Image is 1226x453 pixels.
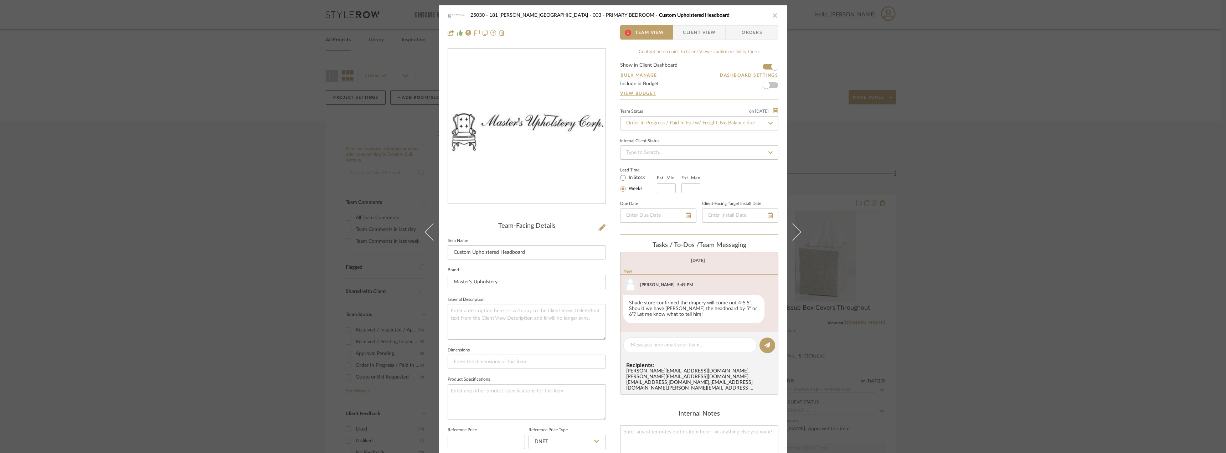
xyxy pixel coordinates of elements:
label: Brand [448,268,459,272]
div: 5:49 PM [677,282,693,288]
label: Dimensions [448,349,470,352]
div: team Messaging [620,242,778,249]
label: Est. Min [657,175,675,180]
div: Shade store confirmed the drapery will come out 4-5.5". Should we have [PERSON_NAME] the headboar... [623,295,764,323]
label: Internal Description [448,298,485,302]
span: [DATE] [754,109,769,114]
label: Reference Price Type [529,428,568,432]
span: Team View [635,25,664,40]
div: [PERSON_NAME] [640,282,675,288]
div: [DATE] [691,258,705,263]
input: Enter Install Date [702,209,778,223]
div: 0 [448,63,606,190]
span: Custom Upholstered Headboard [659,13,730,18]
label: Product Specifications [448,378,490,381]
label: Due Date [620,202,638,206]
img: Remove from project [499,30,505,36]
span: Client View [683,25,716,40]
img: 30ad073a-9947-4121-9eb6-87719693d9fc_48x40.jpg [448,8,465,22]
button: Bulk Manage [620,72,658,78]
label: Lead Time [620,167,657,173]
button: Dashboard Settings [720,72,778,78]
div: Team-Facing Details [448,222,606,230]
a: View Budget [620,91,778,96]
div: Team Status [620,110,643,113]
img: 30ad073a-9947-4121-9eb6-87719693d9fc_436x436.jpg [448,63,606,190]
span: on [749,109,754,113]
div: New [620,269,778,275]
img: user_avatar.png [623,278,638,292]
input: Enter the dimensions of this item [448,355,606,369]
span: Orders [734,25,770,40]
input: Type to Search… [620,116,778,130]
mat-radio-group: Select item type [620,173,657,193]
label: Item Name [448,239,468,243]
button: close [772,12,778,19]
span: 1 [625,30,631,36]
input: Type to Search… [620,145,778,160]
label: Client-Facing Target Install Date [702,202,761,206]
span: 003 - PRIMARY BEDROOM [593,13,659,18]
input: Enter Due Date [620,209,696,223]
span: Tasks / To-Dos / [653,242,699,248]
input: Enter Item Name [448,245,606,259]
span: 25030 - 181 [PERSON_NAME][GEOGRAPHIC_DATA] [470,13,593,18]
div: Internal Notes [620,410,778,418]
div: [PERSON_NAME][EMAIL_ADDRESS][DOMAIN_NAME] , [PERSON_NAME][EMAIL_ADDRESS][DOMAIN_NAME] , [EMAIL_AD... [626,369,775,391]
div: Internal Client Status [620,139,659,143]
label: Reference Price [448,428,477,432]
div: Content here copies to Client View - confirm visibility there. [620,48,778,56]
label: Est. Max [681,175,700,180]
input: Enter Brand [448,275,606,289]
label: In Stock [627,175,645,181]
span: Recipients: [626,362,775,369]
label: Weeks [627,186,643,192]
